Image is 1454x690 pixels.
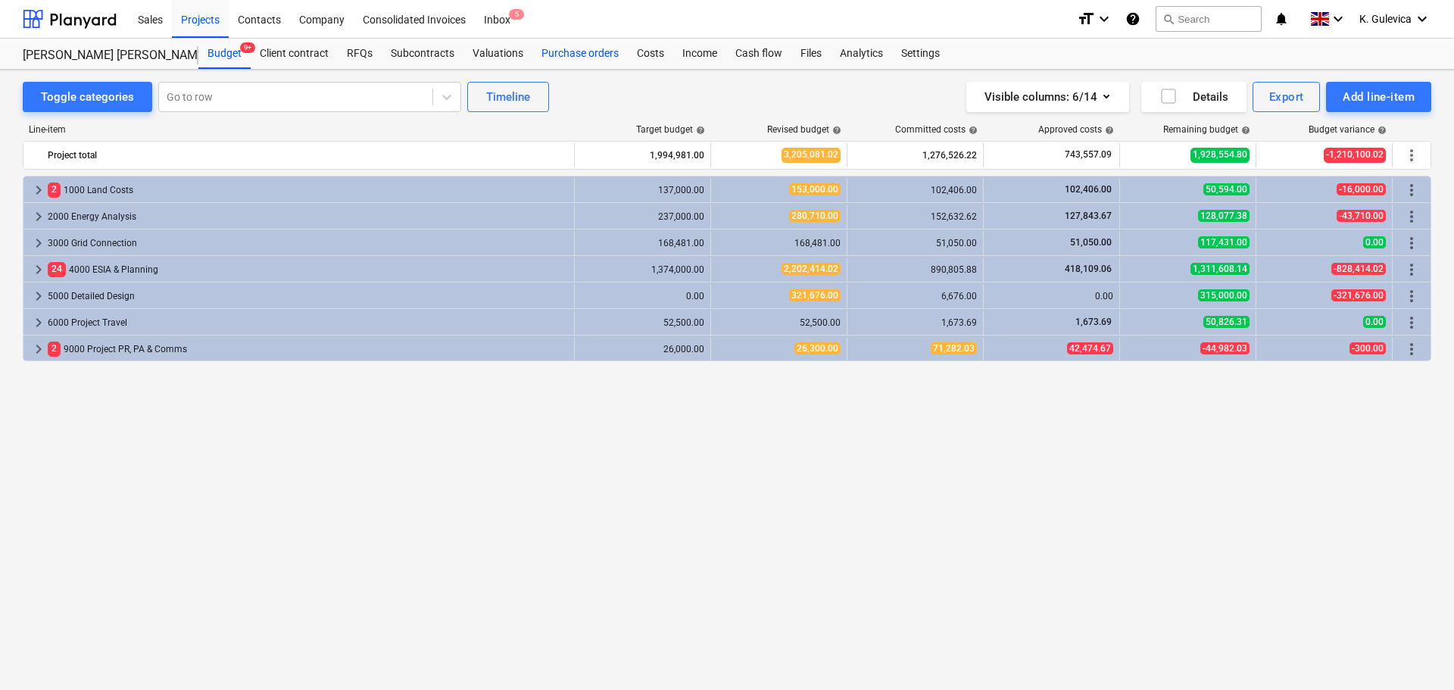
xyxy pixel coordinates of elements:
[23,124,576,135] div: Line-item
[532,39,628,69] a: Purchase orders
[240,42,255,53] span: 9+
[1200,342,1250,354] span: -44,982.03
[895,124,978,135] div: Committed costs
[1063,148,1113,161] span: 743,557.09
[251,39,338,69] a: Client contract
[30,314,48,332] span: keyboard_arrow_right
[48,284,568,308] div: 5000 Detailed Design
[853,238,977,248] div: 51,050.00
[1378,617,1454,690] iframe: Chat Widget
[48,258,568,282] div: 4000 ESIA & Planning
[198,39,251,69] a: Budget9+
[338,39,382,69] a: RFQs
[1329,10,1347,28] i: keyboard_arrow_down
[789,183,841,195] span: 153,000.00
[1063,211,1113,221] span: 127,843.67
[48,337,568,361] div: 9000 Project PR, PA & Comms
[581,185,704,195] div: 137,000.00
[581,344,704,354] div: 26,000.00
[628,39,673,69] div: Costs
[1403,314,1421,332] span: More actions
[1403,261,1421,279] span: More actions
[1038,124,1114,135] div: Approved costs
[30,208,48,226] span: keyboard_arrow_right
[892,39,949,69] a: Settings
[789,210,841,222] span: 280,710.00
[30,261,48,279] span: keyboard_arrow_right
[789,289,841,301] span: 321,676.00
[1337,210,1386,222] span: -43,710.00
[717,238,841,248] div: 168,481.00
[1253,82,1321,112] button: Export
[198,39,251,69] div: Budget
[966,82,1129,112] button: Visible columns:6/14
[990,291,1113,301] div: 0.00
[1359,13,1412,25] span: K. Gulevica
[693,126,705,135] span: help
[581,264,704,275] div: 1,374,000.00
[48,183,61,197] span: 2
[791,39,831,69] div: Files
[382,39,463,69] a: Subcontracts
[509,9,524,20] span: 5
[581,317,704,328] div: 52,500.00
[23,82,152,112] button: Toggle categories
[1163,124,1250,135] div: Remaining budget
[48,205,568,229] div: 2000 Energy Analysis
[1374,126,1387,135] span: help
[1063,264,1113,274] span: 418,109.06
[1238,126,1250,135] span: help
[1190,263,1250,275] span: 1,311,608.14
[30,340,48,358] span: keyboard_arrow_right
[1063,184,1113,195] span: 102,406.00
[1074,317,1113,327] span: 1,673.69
[1403,287,1421,305] span: More actions
[1274,10,1289,28] i: notifications
[1159,87,1228,107] div: Details
[30,287,48,305] span: keyboard_arrow_right
[831,39,892,69] a: Analytics
[853,185,977,195] div: 102,406.00
[1309,124,1387,135] div: Budget variance
[1203,183,1250,195] span: 50,594.00
[717,317,841,328] div: 52,500.00
[1403,146,1421,164] span: More actions
[581,238,704,248] div: 168,481.00
[467,82,549,112] button: Timeline
[30,181,48,199] span: keyboard_arrow_right
[581,291,704,301] div: 0.00
[794,342,841,354] span: 26,300.00
[1403,208,1421,226] span: More actions
[1337,183,1386,195] span: -16,000.00
[48,178,568,202] div: 1000 Land Costs
[1095,10,1113,28] i: keyboard_arrow_down
[853,317,977,328] div: 1,673.69
[1331,289,1386,301] span: -321,676.00
[463,39,532,69] div: Valuations
[581,211,704,222] div: 237,000.00
[726,39,791,69] div: Cash flow
[1125,10,1140,28] i: Knowledge base
[581,143,704,167] div: 1,994,981.00
[1343,87,1415,107] div: Add line-item
[1403,340,1421,358] span: More actions
[767,124,841,135] div: Revised budget
[1198,210,1250,222] span: 128,077.38
[1349,342,1386,354] span: -300.00
[673,39,726,69] a: Income
[636,124,705,135] div: Target budget
[1413,10,1431,28] i: keyboard_arrow_down
[1198,236,1250,248] span: 117,431.00
[1403,234,1421,252] span: More actions
[48,231,568,255] div: 3000 Grid Connection
[1269,87,1304,107] div: Export
[1363,316,1386,328] span: 0.00
[782,263,841,275] span: 2,202,414.02
[782,148,841,162] span: 3,205,081.02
